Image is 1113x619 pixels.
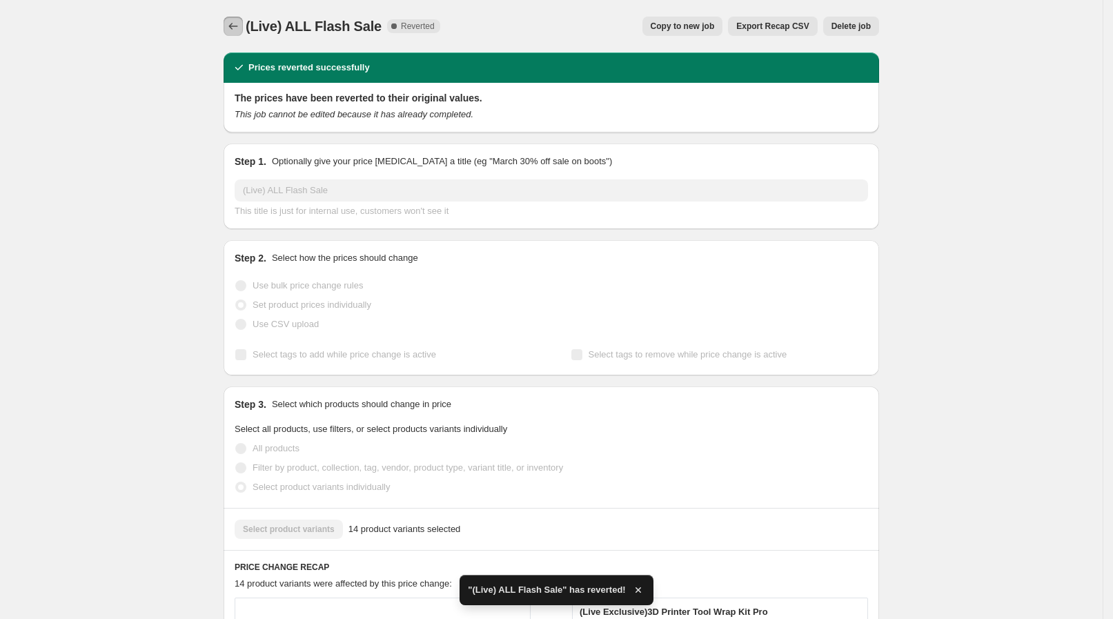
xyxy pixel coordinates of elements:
[642,17,723,36] button: Copy to new job
[580,607,768,617] span: (Live Exclusive)3D Printer Tool Wrap Kit Pro
[235,251,266,265] h2: Step 2.
[728,17,817,36] button: Export Recap CSV
[248,61,370,75] h2: Prices reverted successfully
[253,482,390,492] span: Select product variants individually
[736,21,809,32] span: Export Recap CSV
[823,17,879,36] button: Delete job
[235,109,473,119] i: This job cannot be edited because it has already completed.
[235,397,266,411] h2: Step 3.
[253,443,299,453] span: All products
[235,562,868,573] h6: PRICE CHANGE RECAP
[246,19,382,34] span: (Live) ALL Flash Sale
[235,179,868,202] input: 30% off holiday sale
[235,206,449,216] span: This title is just for internal use, customers won't see it
[253,299,371,310] span: Set product prices individually
[235,424,507,434] span: Select all products, use filters, or select products variants individually
[401,21,435,32] span: Reverted
[253,280,363,291] span: Use bulk price change rules
[235,155,266,168] h2: Step 1.
[272,397,451,411] p: Select which products should change in price
[224,17,243,36] button: Price change jobs
[831,21,871,32] span: Delete job
[468,583,625,597] span: "(Live) ALL Flash Sale" has reverted!
[651,21,715,32] span: Copy to new job
[253,319,319,329] span: Use CSV upload
[348,522,461,536] span: 14 product variants selected
[253,462,563,473] span: Filter by product, collection, tag, vendor, product type, variant title, or inventory
[272,251,418,265] p: Select how the prices should change
[272,155,612,168] p: Optionally give your price [MEDICAL_DATA] a title (eg "March 30% off sale on boots")
[253,349,436,360] span: Select tags to add while price change is active
[589,349,787,360] span: Select tags to remove while price change is active
[235,91,868,105] h2: The prices have been reverted to their original values.
[235,578,452,589] span: 14 product variants were affected by this price change:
